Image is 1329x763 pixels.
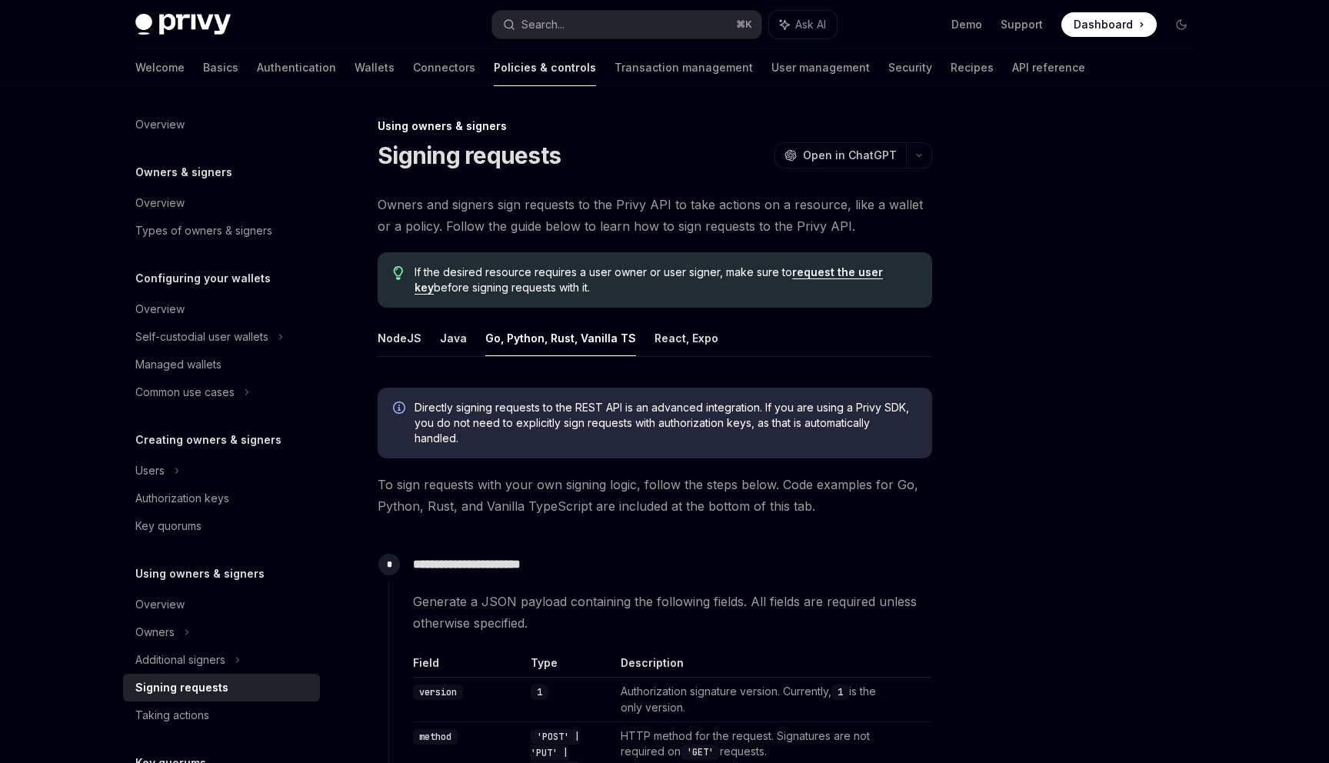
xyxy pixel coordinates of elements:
[378,194,932,237] span: Owners and signers sign requests to the Privy API to take actions on a resource, like a wallet or...
[413,729,458,745] code: method
[413,49,475,86] a: Connectors
[888,49,932,86] a: Security
[413,685,463,700] code: version
[1074,17,1133,32] span: Dashboard
[135,623,175,641] div: Owners
[123,189,320,217] a: Overview
[123,351,320,378] a: Managed wallets
[415,265,917,295] span: If the desired resource requires a user owner or user signer, make sure to before signing request...
[135,222,272,240] div: Types of owners & signers
[413,591,931,634] span: Generate a JSON payload containing the following fields. All fields are required unless otherwise...
[203,49,238,86] a: Basics
[1012,49,1085,86] a: API reference
[1169,12,1194,37] button: Toggle dark mode
[831,685,849,700] code: 1
[123,512,320,540] a: Key quorums
[525,655,615,678] th: Type
[135,355,221,374] div: Managed wallets
[771,49,870,86] a: User management
[681,745,720,760] code: 'GET'
[615,49,753,86] a: Transaction management
[485,320,636,356] button: Go, Python, Rust, Vanilla TS
[413,655,525,678] th: Field
[135,431,281,449] h5: Creating owners & signers
[135,461,165,480] div: Users
[615,678,901,722] td: Authorization signature version. Currently, is the only version.
[123,701,320,729] a: Taking actions
[135,49,185,86] a: Welcome
[803,148,897,163] span: Open in ChatGPT
[135,489,229,508] div: Authorization keys
[1061,12,1157,37] a: Dashboard
[135,517,202,535] div: Key quorums
[257,49,336,86] a: Authentication
[951,49,994,86] a: Recipes
[494,49,596,86] a: Policies & controls
[123,295,320,323] a: Overview
[1001,17,1043,32] a: Support
[135,163,232,182] h5: Owners & signers
[135,595,185,614] div: Overview
[393,401,408,417] svg: Info
[355,49,395,86] a: Wallets
[378,118,932,134] div: Using owners & signers
[655,320,718,356] button: React, Expo
[135,328,268,346] div: Self-custodial user wallets
[615,655,901,678] th: Description
[135,269,271,288] h5: Configuring your wallets
[123,111,320,138] a: Overview
[135,115,185,134] div: Overview
[135,194,185,212] div: Overview
[795,17,826,32] span: Ask AI
[135,651,225,669] div: Additional signers
[123,591,320,618] a: Overview
[123,674,320,701] a: Signing requests
[774,142,906,168] button: Open in ChatGPT
[123,217,320,245] a: Types of owners & signers
[951,17,982,32] a: Demo
[123,485,320,512] a: Authorization keys
[135,14,231,35] img: dark logo
[135,565,265,583] h5: Using owners & signers
[135,383,235,401] div: Common use cases
[378,474,932,517] span: To sign requests with your own signing logic, follow the steps below. Code examples for Go, Pytho...
[135,300,185,318] div: Overview
[415,400,917,446] span: Directly signing requests to the REST API is an advanced integration. If you are using a Privy SD...
[393,266,404,280] svg: Tip
[378,142,561,169] h1: Signing requests
[769,11,837,38] button: Ask AI
[440,320,467,356] button: Java
[492,11,761,38] button: Search...⌘K
[531,685,548,700] code: 1
[135,706,209,725] div: Taking actions
[736,18,752,31] span: ⌘ K
[378,320,421,356] button: NodeJS
[135,678,228,697] div: Signing requests
[521,15,565,34] div: Search...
